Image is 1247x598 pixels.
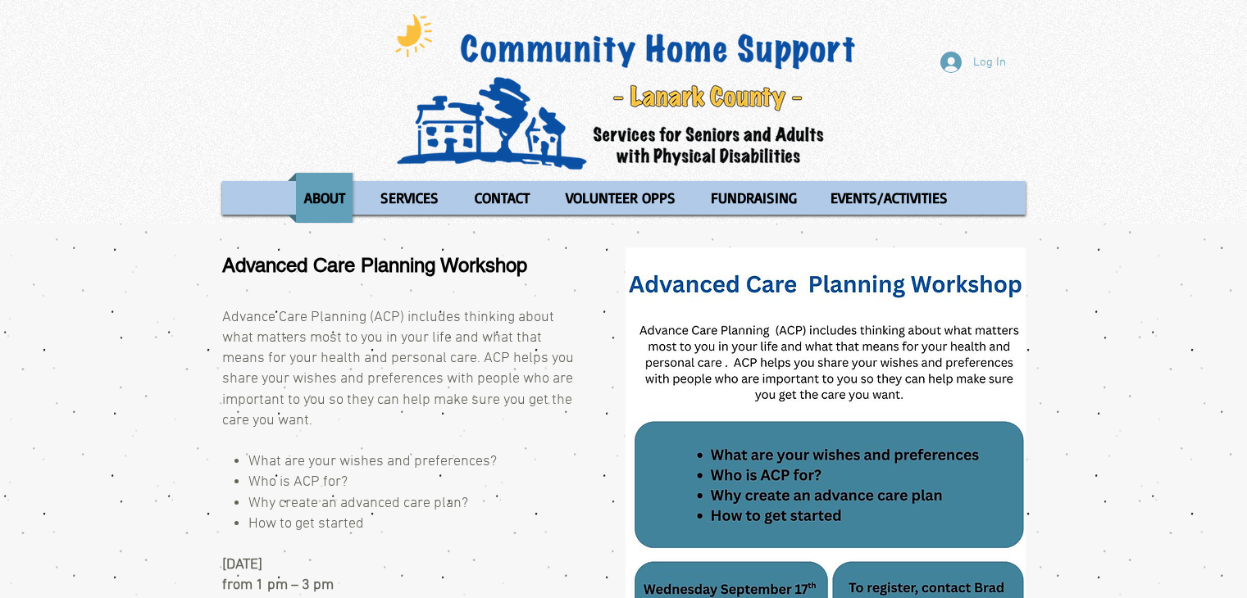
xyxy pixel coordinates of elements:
p: EVENTS/ACTIVITIES [823,173,955,223]
p: ABOUT [297,173,353,223]
span: Advance Care Planning (ACP) includes thinking about what matters most to you in your life and wha... [222,309,574,429]
nav: Site [222,173,1026,223]
a: FUNDRAISING [695,173,811,223]
p: FUNDRAISING [703,173,804,223]
a: CONTACT [458,173,546,223]
p: SERVICES [373,173,446,223]
a: SERVICES [365,173,454,223]
a: VOLUNTEER OPPS [550,173,691,223]
span: What are your wishes and preferences? [248,453,497,470]
span: Log In [967,54,1012,71]
p: CONTACT [467,173,537,223]
a: ABOUT [288,173,361,223]
p: VOLUNTEER OPPS [558,173,683,223]
span: How to get started ​ [248,515,364,532]
button: Log In [929,47,1017,78]
span: Advanced Care Planning Workshop [222,254,527,276]
span: [DATE] from 1 pm – 3 pm [222,556,334,594]
a: EVENTS/ACTIVITIES [815,173,963,223]
span: Who is ACP for? [248,473,348,491]
span: Why create an advanced care plan? [248,495,468,512]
